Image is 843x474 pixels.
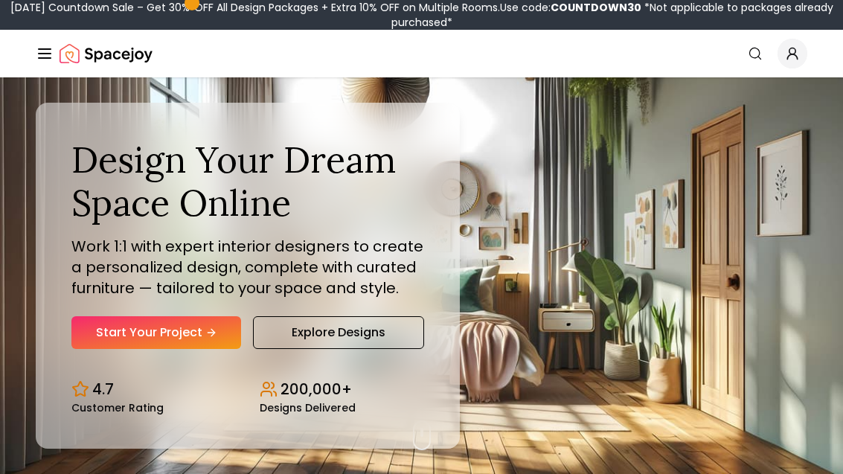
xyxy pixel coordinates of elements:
[71,403,164,413] small: Customer Rating
[253,316,424,349] a: Explore Designs
[71,236,424,298] p: Work 1:1 with expert interior designers to create a personalized design, complete with curated fu...
[71,367,424,413] div: Design stats
[71,316,241,349] a: Start Your Project
[92,379,114,400] p: 4.7
[281,379,352,400] p: 200,000+
[60,39,153,68] a: Spacejoy
[36,30,807,77] nav: Global
[71,138,424,224] h1: Design Your Dream Space Online
[260,403,356,413] small: Designs Delivered
[60,39,153,68] img: Spacejoy Logo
